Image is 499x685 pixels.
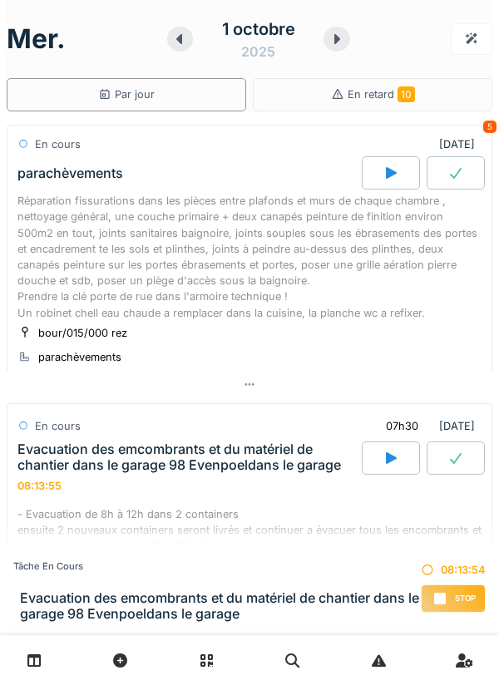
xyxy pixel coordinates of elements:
[38,349,121,365] div: parachèvements
[98,86,155,102] div: Par jour
[455,593,476,604] span: Stop
[421,562,486,578] div: 08:13:54
[35,418,81,434] div: En cours
[38,325,127,341] div: bour/015/000 rez
[241,42,275,62] div: 2025
[222,17,295,42] div: 1 octobre
[17,165,123,181] div: parachèvements
[372,411,482,441] div: [DATE]
[398,86,415,102] span: 10
[348,88,415,101] span: En retard
[7,23,66,55] h1: mer.
[17,480,62,492] div: 08:13:55
[17,193,482,321] div: Réparation fissurations dans les pièces entre plafonds et murs de chaque chambre , nettoyage géné...
[35,136,81,152] div: En cours
[17,506,482,554] div: - Evacuation de 8h à 12h dans 2 containers ensuite 2 nouveaux containers seront livrés et continu...
[20,590,421,622] h3: Evacuation des emcombrants et du matériel de chantier dans le garage 98 Evenpoeldans le garage
[13,559,421,574] div: Tâche en cours
[386,418,418,434] div: 07h30
[439,136,482,152] div: [DATE]
[17,441,358,473] div: Evacuation des emcombrants et du matériel de chantier dans le garage 98 Evenpoeldans le garage
[483,121,497,133] div: 5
